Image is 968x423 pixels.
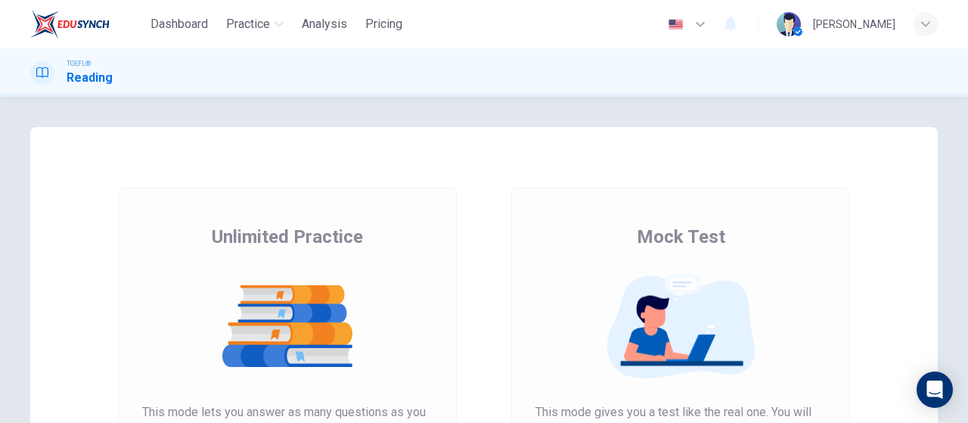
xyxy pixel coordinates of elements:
[637,225,725,249] span: Mock Test
[144,11,214,38] button: Dashboard
[220,11,290,38] button: Practice
[30,9,144,39] a: EduSynch logo
[302,15,347,33] span: Analysis
[365,15,402,33] span: Pricing
[226,15,270,33] span: Practice
[67,69,113,87] h1: Reading
[212,225,363,249] span: Unlimited Practice
[666,19,685,30] img: en
[813,15,895,33] div: [PERSON_NAME]
[67,58,91,69] span: TOEFL®
[296,11,353,38] button: Analysis
[150,15,208,33] span: Dashboard
[359,11,408,38] button: Pricing
[917,372,953,408] div: Open Intercom Messenger
[30,9,110,39] img: EduSynch logo
[777,12,801,36] img: Profile picture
